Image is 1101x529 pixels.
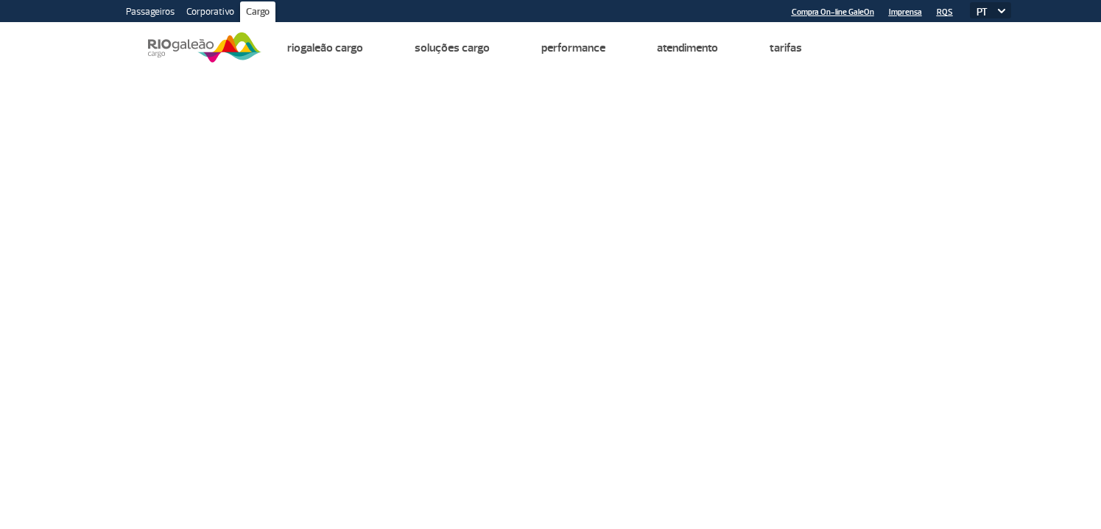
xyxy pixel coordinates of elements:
a: Performance [541,41,605,55]
a: Imprensa [889,7,922,17]
a: Corporativo [180,1,240,25]
a: Riogaleão Cargo [287,41,363,55]
a: Passageiros [120,1,180,25]
a: RQS [937,7,953,17]
a: Compra On-line GaleOn [792,7,874,17]
a: Soluções Cargo [415,41,490,55]
a: Cargo [240,1,275,25]
a: Atendimento [657,41,718,55]
a: Tarifas [770,41,802,55]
